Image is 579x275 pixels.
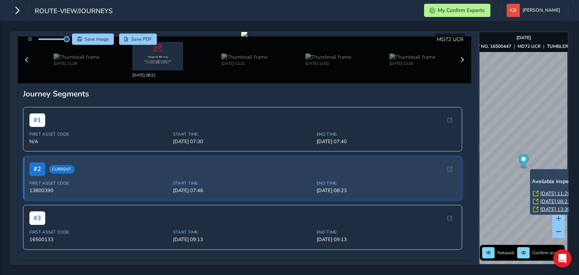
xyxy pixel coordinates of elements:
[540,198,570,205] a: [DATE] 08:21
[389,61,435,66] div: [DATE] 13:18
[131,36,152,42] span: Save PDF
[173,180,312,186] span: Start Time:
[532,250,562,256] span: Confirm assets
[437,36,463,43] span: MD72 UCR
[132,42,183,70] img: Thumbnail frame
[132,72,189,78] div: [DATE] 08:21
[497,250,515,256] span: Network
[553,249,571,267] div: Open Intercom Messenger
[54,61,100,66] div: [DATE] 11:29
[84,36,109,42] span: Save image
[465,43,511,49] strong: ASSET NO. 16500447
[29,211,45,225] span: # 3
[507,4,563,17] button: [PERSON_NAME]
[173,236,312,243] span: [DATE] 09:13
[389,53,435,61] img: Thumbnail frame
[173,138,312,145] span: [DATE] 07:30
[29,229,168,235] span: First Asset Code:
[173,187,312,194] span: [DATE] 07:46
[221,53,267,61] img: Thumbnail frame
[305,53,351,61] img: Thumbnail frame
[221,61,267,66] div: [DATE] 13:15
[540,206,570,213] a: [DATE] 13:30
[507,4,520,17] img: diamond-layout
[173,229,312,235] span: Start Time:
[29,236,168,243] span: 16500133
[317,138,456,145] span: [DATE] 07:40
[438,7,485,14] span: My Confirm Exports
[23,89,466,99] div: Journey Segments
[29,131,168,137] span: First Asset Code:
[49,165,75,174] span: Current
[516,35,531,41] strong: [DATE]
[29,138,168,145] span: N/A
[72,34,114,45] button: Save
[305,61,351,66] div: [DATE] 11:00
[54,53,100,61] img: Thumbnail frame
[29,180,168,186] span: First Asset Code:
[317,187,456,194] span: [DATE] 08:23
[317,180,456,186] span: End Time:
[173,131,312,137] span: Start Time:
[119,34,157,45] button: PDF
[518,43,541,49] strong: MD72 UCR
[424,4,490,17] button: My Confirm Exports
[317,229,456,235] span: End Time:
[317,131,456,137] span: End Time:
[29,187,168,194] span: 13800390
[35,6,113,17] span: route-view/journeys
[540,190,570,197] a: [DATE] 11:29
[29,113,45,127] span: # 1
[518,154,528,170] div: Map marker
[522,4,560,17] span: [PERSON_NAME]
[29,162,45,176] span: # 2
[317,236,456,243] span: [DATE] 09:13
